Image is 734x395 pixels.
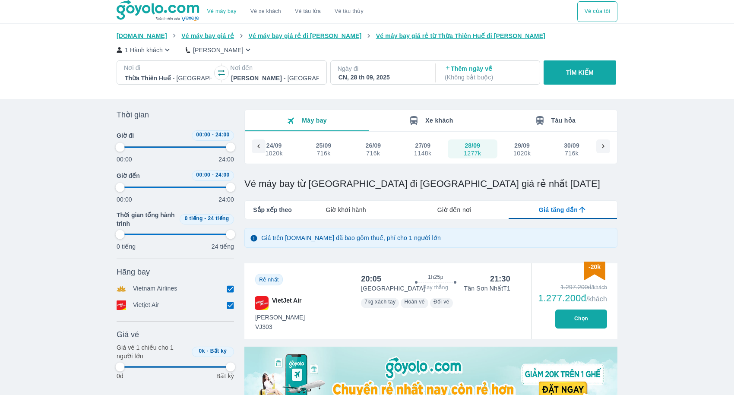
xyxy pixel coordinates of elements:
[339,73,426,82] div: CN, 28 th 09, 2025
[588,263,601,270] span: -20k
[544,60,616,85] button: TÌM KIẾM
[218,155,234,164] p: 24:00
[376,32,545,39] span: Vé máy bay giá rẻ từ Thừa Thiên Huế đi [PERSON_NAME]
[538,293,607,303] div: 1.277.200đ
[361,274,381,284] div: 20:05
[577,1,617,22] div: choose transportation mode
[465,141,480,150] div: 28/09
[316,150,331,157] div: 716k
[437,205,471,214] span: Giờ đến nơi
[210,348,227,354] span: Bất kỳ
[326,205,366,214] span: Giờ khởi hành
[338,64,427,73] p: Ngày đi
[584,262,605,280] img: discount
[445,73,532,82] p: ( Không bắt buộc )
[244,178,617,190] h1: Vé máy bay từ [GEOGRAPHIC_DATA] đi [GEOGRAPHIC_DATA] giá rẻ nhất [DATE]
[117,329,139,340] span: Giá vé
[586,295,607,303] span: /khách
[266,141,282,150] div: 24/09
[186,45,253,54] button: [PERSON_NAME]
[117,32,617,40] nav: breadcrumb
[218,195,234,204] p: 24:00
[196,172,210,178] span: 00:00
[117,155,132,164] p: 00:00
[196,132,210,138] span: 00:00
[551,117,576,124] span: Tàu hỏa
[185,215,203,221] span: 0 tiếng
[366,141,381,150] div: 26/09
[292,201,617,219] div: lab API tabs example
[302,117,327,124] span: Máy bay
[124,63,213,72] p: Nơi đi
[566,68,594,77] p: TÌM KIẾM
[117,171,140,180] span: Giờ đến
[117,242,136,251] p: 0 tiếng
[133,284,177,294] p: Vietnam Airlines
[404,299,425,305] span: Hoàn vé
[288,1,328,22] a: Vé tàu lửa
[230,63,319,72] p: Nơi đến
[464,284,510,293] p: Tân Sơn Nhất T1
[181,32,234,39] span: Vé máy bay giá rẻ
[117,343,188,360] p: Giá vé 1 chiều cho 1 người lớn
[538,283,607,291] div: 1.297.200đ
[414,150,431,157] div: 1148k
[259,277,278,283] span: Rẻ nhất
[207,348,209,354] span: -
[513,150,531,157] div: 1020k
[216,372,234,380] p: Bất kỳ
[433,299,449,305] span: Đổi vé
[125,46,163,54] p: 1 Hành khách
[415,141,430,150] div: 27/09
[464,150,481,157] div: 1277k
[204,215,206,221] span: -
[555,310,607,329] button: Chọn
[212,172,214,178] span: -
[265,150,282,157] div: 1020k
[261,234,441,242] p: Giá trên [DOMAIN_NAME] đã bao gồm thuế, phí cho 1 người lớn
[428,274,443,281] span: 1h25p
[199,348,205,354] span: 0k
[212,242,234,251] p: 24 tiếng
[564,150,579,157] div: 716k
[577,1,617,22] button: Vé của tôi
[207,8,237,15] a: Vé máy bay
[272,296,301,310] span: VietJet Air
[117,195,132,204] p: 00:00
[117,32,167,39] span: [DOMAIN_NAME]
[328,1,370,22] button: Vé tàu thủy
[117,372,123,380] p: 0đ
[255,322,305,331] span: VJ303
[193,46,244,54] p: [PERSON_NAME]
[250,8,281,15] a: Vé xe khách
[212,132,214,138] span: -
[539,205,578,214] span: Giá tăng dần
[215,172,230,178] span: 24:00
[208,215,229,221] span: 24 tiếng
[514,141,530,150] div: 29/09
[117,267,150,277] span: Hãng bay
[255,313,305,322] span: [PERSON_NAME]
[445,64,532,82] p: Thêm ngày về
[361,284,425,293] p: [GEOGRAPHIC_DATA]
[200,1,370,22] div: choose transportation mode
[490,274,510,284] div: 21:30
[117,131,134,140] span: Giờ đi
[133,300,159,310] p: Vietjet Air
[316,141,332,150] div: 25/09
[364,299,395,305] span: 7kg xách tay
[117,45,172,54] button: 1 Hành khách
[253,205,292,214] span: Sắp xếp theo
[255,296,269,310] img: VJ
[366,150,381,157] div: 716k
[425,117,453,124] span: Xe khách
[117,110,149,120] span: Thời gian
[117,211,176,228] span: Thời gian tổng hành trình
[249,32,362,39] span: Vé máy bay giá rẻ đi [PERSON_NAME]
[215,132,230,138] span: 24:00
[564,141,579,150] div: 30/09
